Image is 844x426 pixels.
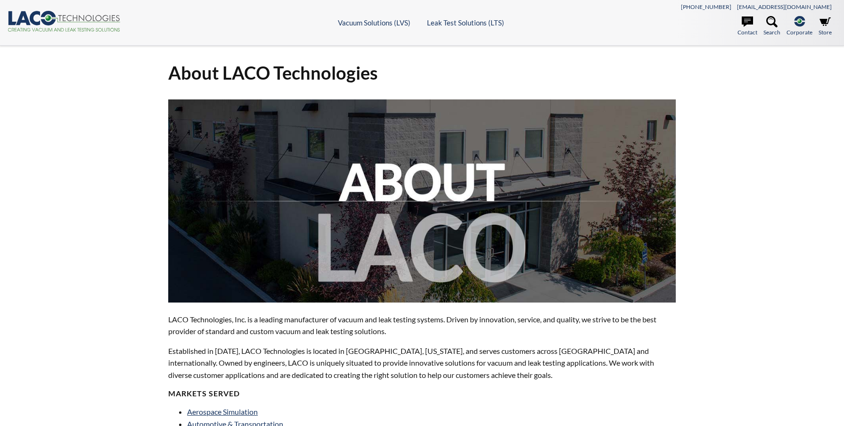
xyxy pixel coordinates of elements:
[338,18,410,27] a: Vacuum Solutions (LVS)
[819,16,832,37] a: Store
[763,16,780,37] a: Search
[787,28,812,37] span: Corporate
[168,313,676,337] p: LACO Technologies, Inc. is a leading manufacturer of vacuum and leak testing systems. Driven by i...
[187,407,258,416] a: Aerospace Simulation
[168,389,240,398] strong: MARKETS SERVED
[168,61,676,84] h1: About LACO Technologies
[168,345,676,381] p: Established in [DATE], LACO Technologies is located in [GEOGRAPHIC_DATA], [US_STATE], and serves ...
[737,3,832,10] a: [EMAIL_ADDRESS][DOMAIN_NAME]
[681,3,731,10] a: [PHONE_NUMBER]
[427,18,504,27] a: Leak Test Solutions (LTS)
[168,99,676,303] img: about-laco.jpg
[737,16,757,37] a: Contact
